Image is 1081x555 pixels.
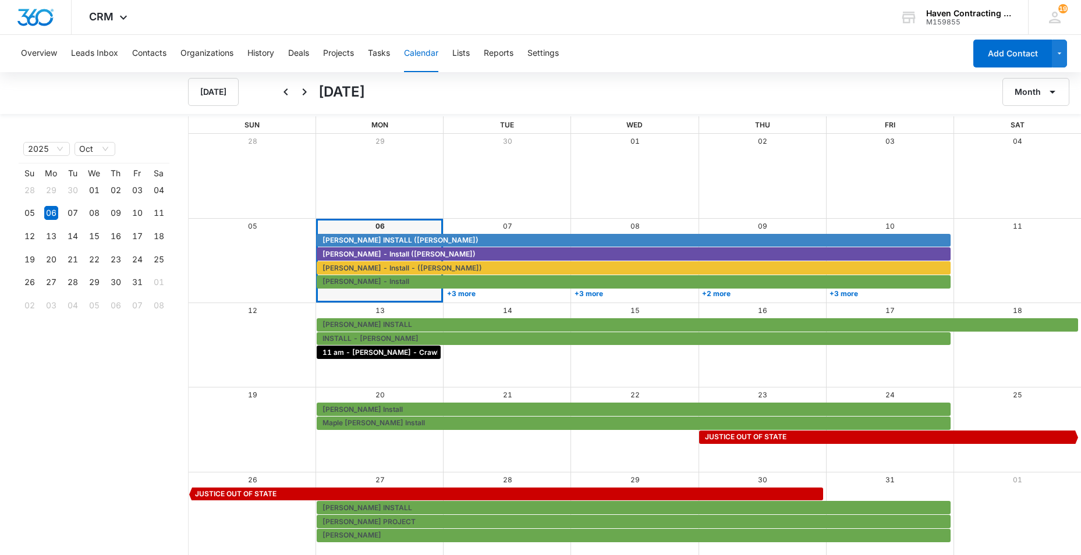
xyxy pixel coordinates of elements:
[89,10,114,23] span: CRM
[152,275,166,289] div: 01
[44,275,58,289] div: 27
[87,206,101,220] div: 08
[28,143,65,155] span: 2025
[83,271,105,294] td: 2025-10-29
[109,275,123,289] div: 30
[322,319,412,330] span: [PERSON_NAME] INSTALL
[288,35,309,72] button: Deals
[322,418,425,428] span: Maple [PERSON_NAME] Install
[1058,4,1068,13] div: notifications count
[500,120,514,129] span: Tue
[62,294,83,317] td: 2025-11-04
[148,294,169,317] td: 2025-11-08
[23,252,37,266] div: 19
[44,298,58,312] div: 03
[105,294,126,317] td: 2025-11-06
[503,390,512,399] a: 21
[19,225,40,248] td: 2025-10-12
[248,475,257,484] a: 26
[152,229,166,243] div: 18
[244,120,260,129] span: Sun
[105,248,126,271] td: 2025-10-23
[1002,78,1069,106] button: Month
[40,294,62,317] td: 2025-11-03
[40,202,62,225] td: 2025-10-06
[322,530,381,540] span: [PERSON_NAME]
[148,225,169,248] td: 2025-10-18
[87,183,101,197] div: 01
[40,271,62,294] td: 2025-10-27
[527,35,559,72] button: Settings
[322,263,482,273] span: [PERSON_NAME] - Install - ([PERSON_NAME])
[320,530,948,540] div: Craig Install
[62,168,83,179] th: Tu
[83,168,105,179] th: We
[23,229,37,243] div: 12
[248,390,257,399] a: 19
[126,271,148,294] td: 2025-10-31
[320,418,948,428] div: Maple Barnard Install
[248,222,257,230] a: 05
[1058,4,1068,13] span: 19
[758,222,767,230] a: 09
[148,248,169,271] td: 2025-10-25
[758,390,767,399] a: 23
[19,179,40,202] td: 2025-09-28
[322,404,403,415] span: [PERSON_NAME] Install
[452,35,470,72] button: Lists
[375,306,385,315] a: 13
[109,252,123,266] div: 23
[132,35,166,72] button: Contacts
[375,222,385,230] a: 06
[1013,390,1022,399] a: 25
[87,229,101,243] div: 15
[1013,222,1022,230] a: 11
[702,432,1075,442] div: JUSTICE OUT OF STATE
[40,225,62,248] td: 2025-10-13
[152,298,166,312] div: 08
[503,306,512,315] a: 14
[105,225,126,248] td: 2025-10-16
[44,206,58,220] div: 06
[23,298,37,312] div: 02
[71,35,118,72] button: Leads Inbox
[66,275,80,289] div: 28
[66,252,80,266] div: 21
[83,248,105,271] td: 2025-10-22
[105,179,126,202] td: 2025-10-02
[23,183,37,197] div: 28
[320,517,948,527] div: MARTIN PROJECT
[126,294,148,317] td: 2025-11-07
[885,222,895,230] a: 10
[322,517,416,527] span: [PERSON_NAME] PROJECT
[1013,475,1022,484] a: 01
[109,229,123,243] div: 16
[503,475,512,484] a: 28
[320,263,948,273] div: Barbara Dennis - Install - (Chris)
[758,306,767,315] a: 16
[130,275,144,289] div: 31
[188,78,239,106] button: [DATE]
[320,347,438,358] div: 11 am - Brenda Moody - Crawl Space/Backyard Drainage
[126,202,148,225] td: 2025-10-10
[130,206,144,220] div: 10
[126,248,148,271] td: 2025-10-24
[885,120,895,129] span: Fri
[87,275,101,289] div: 29
[66,229,80,243] div: 14
[277,83,295,101] button: Back
[152,183,166,197] div: 04
[87,252,101,266] div: 22
[320,249,948,259] div: Robin Dauer - Install (Travis)
[375,137,385,145] a: 29
[148,179,169,202] td: 2025-10-04
[21,35,57,72] button: Overview
[926,18,1011,26] div: account id
[630,137,640,145] a: 01
[630,390,640,399] a: 22
[40,179,62,202] td: 2025-09-29
[572,289,696,298] a: +3 more
[44,183,58,197] div: 29
[926,9,1011,18] div: account name
[62,225,83,248] td: 2025-10-14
